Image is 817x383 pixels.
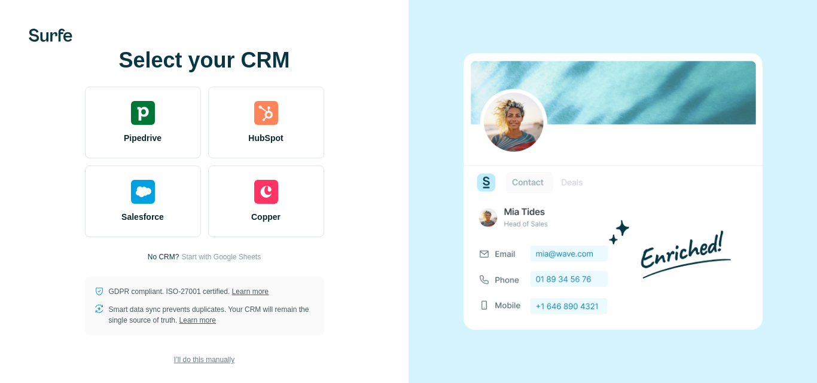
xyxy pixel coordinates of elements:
[251,211,281,223] span: Copper
[166,351,243,369] button: I’ll do this manually
[464,53,763,330] img: none image
[109,286,269,297] p: GDPR compliant. ISO-27001 certified.
[131,101,155,125] img: pipedrive's logo
[29,29,72,42] img: Surfe's logo
[248,132,283,144] span: HubSpot
[121,211,164,223] span: Salesforce
[181,252,261,262] button: Start with Google Sheets
[148,252,179,262] p: No CRM?
[174,354,234,365] span: I’ll do this manually
[109,304,315,326] p: Smart data sync prevents duplicates. Your CRM will remain the single source of truth.
[179,316,216,324] a: Learn more
[131,180,155,204] img: salesforce's logo
[254,180,278,204] img: copper's logo
[254,101,278,125] img: hubspot's logo
[124,132,161,144] span: Pipedrive
[85,48,324,72] h1: Select your CRM
[232,287,269,296] a: Learn more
